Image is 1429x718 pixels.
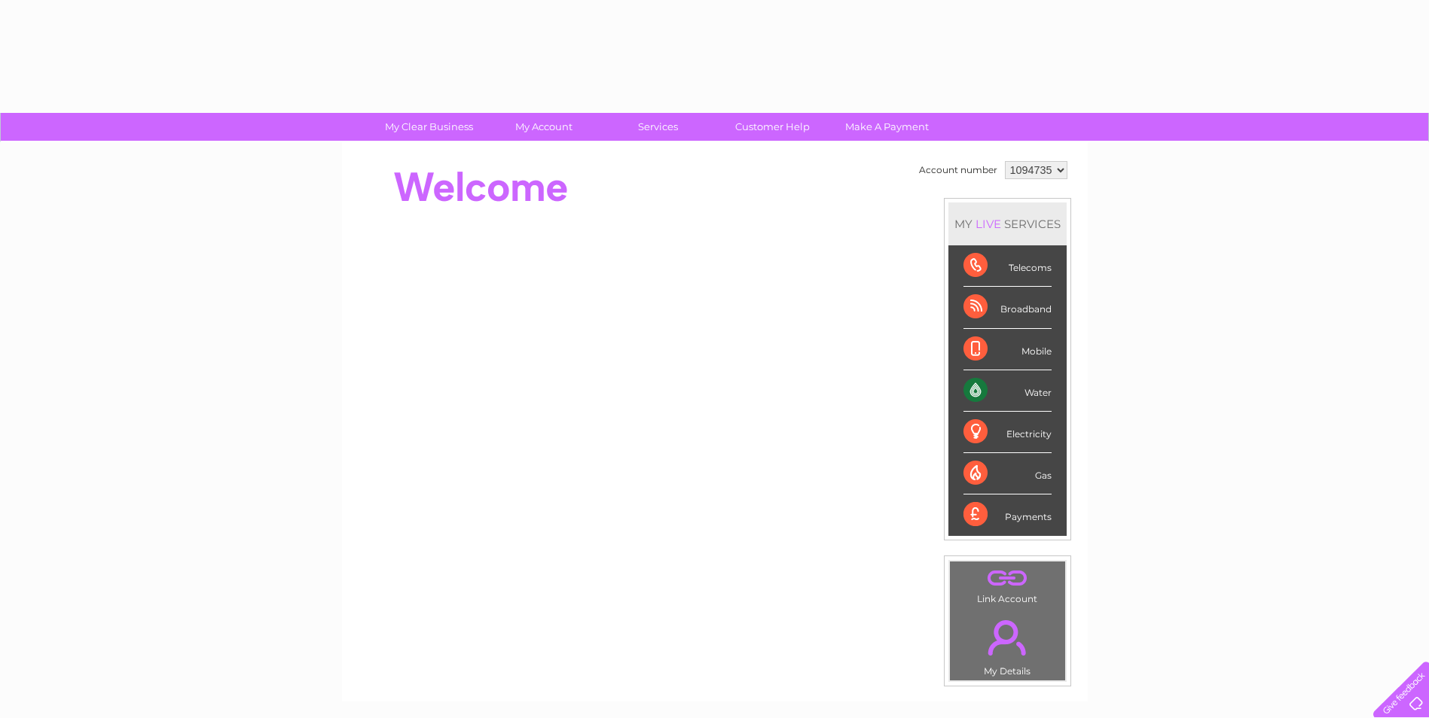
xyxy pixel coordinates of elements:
a: Services [596,113,720,141]
div: LIVE [973,217,1004,231]
td: Link Account [949,561,1066,608]
td: Account number [915,157,1001,183]
a: My Clear Business [367,113,491,141]
div: Electricity [963,412,1052,453]
td: My Details [949,607,1066,681]
div: Water [963,370,1052,412]
a: Customer Help [710,113,835,141]
a: Make A Payment [825,113,949,141]
div: Telecoms [963,245,1052,287]
a: . [954,565,1061,592]
div: Mobile [963,329,1052,370]
div: Payments [963,494,1052,535]
a: My Account [481,113,606,141]
a: . [954,611,1061,664]
div: Gas [963,453,1052,494]
div: Broadband [963,287,1052,328]
div: MY SERVICES [948,202,1067,245]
